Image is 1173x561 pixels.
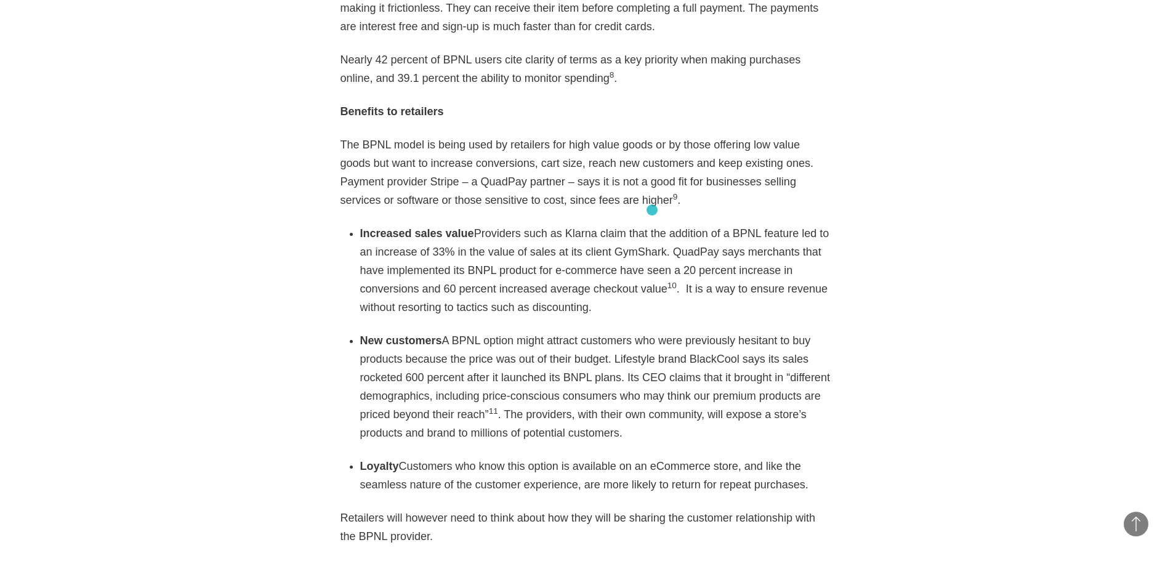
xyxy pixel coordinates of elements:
[360,460,399,472] strong: Loyalty
[341,105,444,118] strong: Benefits to retailers
[360,224,833,317] li: Providers such as Klarna claim that the addition of a BPNL feature led to an increase of 33% in t...
[610,70,615,79] sup: 8
[360,227,474,240] strong: Increased sales value
[341,509,833,546] p: Retailers will however need to think about how they will be sharing the customer relationship wit...
[489,406,498,416] sup: 11
[673,192,678,201] sup: 9
[1124,512,1148,536] button: Back to Top
[667,281,677,290] sup: 10
[341,50,833,87] p: Nearly 42 percent of BPNL users cite clarity of terms as a key priority when making purchases onl...
[341,135,833,209] p: The BPNL model is being used by retailers for high value goods or by those offering low value goo...
[360,457,833,494] li: Customers who know this option is available on an eCommerce store, and like the seamless nature o...
[360,334,442,347] strong: New customers
[360,331,833,442] li: A BPNL option might attract customers who were previously hesitant to buy products because the pr...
